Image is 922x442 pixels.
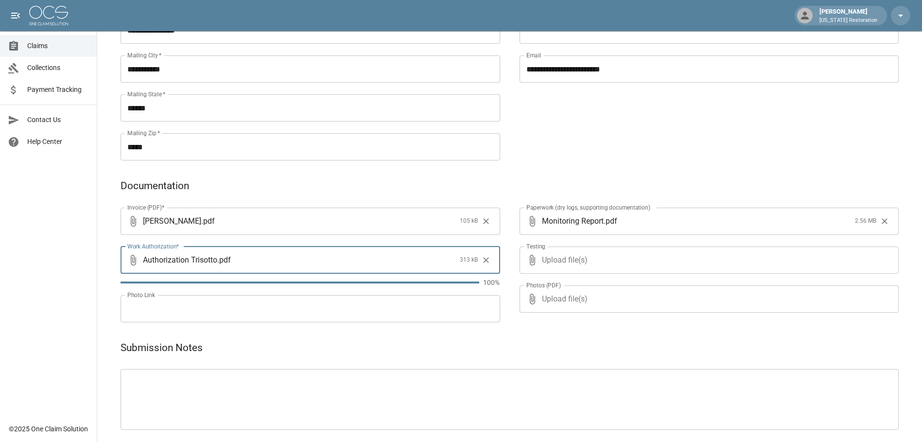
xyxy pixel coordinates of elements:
label: Paperwork (dry logs, supporting documentation) [526,203,650,212]
span: Collections [27,63,89,73]
label: Mailing City [127,51,162,59]
button: open drawer [6,6,25,25]
span: Monitoring Report [542,215,604,227]
label: Photo Link [127,291,155,299]
label: Photos (PDF) [526,281,561,289]
label: Mailing State [127,90,165,98]
p: [US_STATE] Restoration [819,17,877,25]
img: ocs-logo-white-transparent.png [29,6,68,25]
span: . pdf [217,254,231,265]
label: Email [526,51,541,59]
div: [PERSON_NAME] [816,7,881,24]
span: 313 kB [460,255,478,265]
label: Work Authorization* [127,242,179,250]
span: Authorization Trisotto [143,254,217,265]
button: Clear [479,253,493,267]
span: Claims [27,41,89,51]
span: Contact Us [27,115,89,125]
span: . pdf [604,215,617,227]
span: Upload file(s) [542,285,873,313]
button: Clear [479,214,493,229]
span: Upload file(s) [542,247,873,274]
label: Invoice (PDF)* [127,203,165,212]
p: 100% [483,278,500,287]
label: Testing [526,242,545,250]
div: © 2025 One Claim Solution [9,424,88,434]
span: Help Center [27,137,89,147]
span: Payment Tracking [27,85,89,95]
span: [PERSON_NAME] [143,215,201,227]
span: . pdf [201,215,215,227]
span: 105 kB [460,216,478,226]
span: 2.56 MB [855,216,876,226]
label: Mailing Zip [127,129,160,137]
button: Clear [877,214,892,229]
